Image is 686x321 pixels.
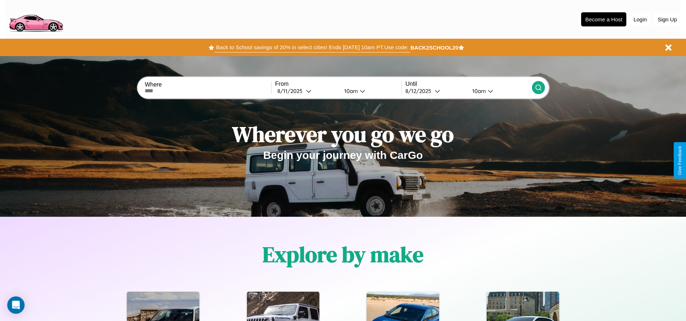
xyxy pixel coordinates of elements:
[581,12,626,26] button: Become a Host
[5,4,66,34] img: logo
[275,87,338,95] button: 8/11/2025
[677,146,682,175] div: Give Feedback
[410,45,459,51] b: BACK2SCHOOL20
[405,81,532,87] label: Until
[630,13,651,26] button: Login
[466,87,532,95] button: 10am
[7,296,25,314] div: Open Intercom Messenger
[263,240,423,269] h1: Explore by make
[654,13,681,26] button: Sign Up
[341,88,360,94] div: 10am
[214,42,410,52] button: Back to School savings of 20% in select cities! Ends [DATE] 10am PT.Use code:
[405,88,435,94] div: 8 / 12 / 2025
[145,81,271,88] label: Where
[277,88,306,94] div: 8 / 11 / 2025
[275,81,401,87] label: From
[469,88,488,94] div: 10am
[338,87,402,95] button: 10am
